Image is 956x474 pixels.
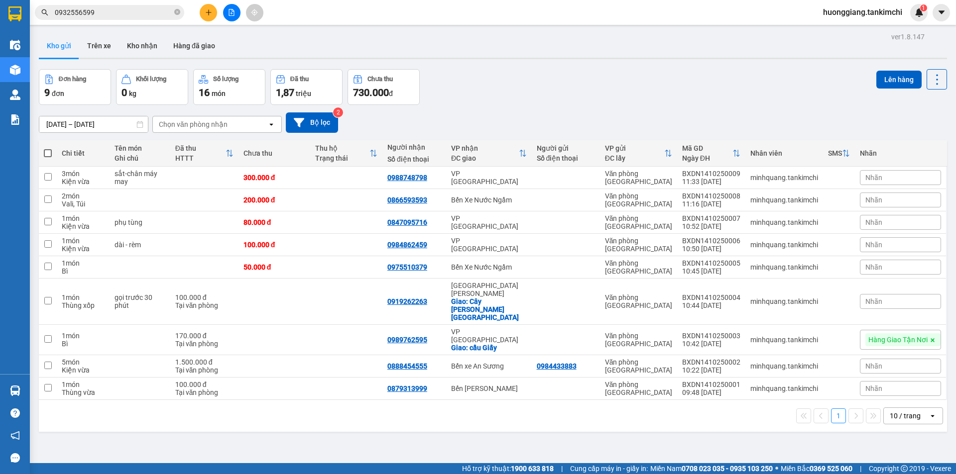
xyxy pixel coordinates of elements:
[243,174,306,182] div: 300.000 đ
[39,116,148,132] input: Select a date range.
[605,214,672,230] div: Văn phòng [GEOGRAPHIC_DATA]
[387,263,427,271] div: 0975510379
[750,174,818,182] div: minhquang.tankimchi
[246,4,263,21] button: aim
[174,8,180,17] span: close-circle
[605,293,672,309] div: Văn phòng [GEOGRAPHIC_DATA]
[462,463,554,474] span: Hỗ trợ kỹ thuật:
[387,297,427,305] div: 0919262263
[175,358,234,366] div: 1.500.000 đ
[860,149,941,157] div: Nhãn
[750,241,818,249] div: minhquang.tankimchi
[451,297,527,321] div: Giao: Cây xăng Ninh sơn
[228,9,235,16] span: file-add
[10,453,20,463] span: message
[605,154,664,162] div: ĐC lấy
[62,214,104,222] div: 1 món
[682,222,740,230] div: 10:52 [DATE]
[865,263,882,271] span: Nhãn
[511,465,554,473] strong: 1900 633 818
[868,335,928,344] span: Hàng Giao Tận Nơi
[115,293,165,309] div: gọi trước 30 phút
[41,9,48,16] span: search
[682,259,740,267] div: BXDN1410250005
[451,344,527,352] div: Giao: cầu Giấy
[200,4,217,21] button: plus
[865,362,882,370] span: Nhãn
[62,293,104,301] div: 1 món
[451,282,527,297] div: [GEOGRAPHIC_DATA][PERSON_NAME]
[810,465,852,473] strong: 0369 525 060
[159,119,228,129] div: Chọn văn phòng nhận
[52,90,64,97] span: đơn
[682,245,740,253] div: 10:50 [DATE]
[267,120,275,128] svg: open
[682,144,732,152] div: Mã GD
[605,332,672,348] div: Văn phòng [GEOGRAPHIC_DATA]
[750,297,818,305] div: minhquang.tankimchi
[243,149,306,157] div: Chưa thu
[59,76,86,83] div: Đơn hàng
[451,154,519,162] div: ĐC giao
[781,463,852,474] span: Miền Bắc
[62,245,104,253] div: Kiện vừa
[276,87,294,98] span: 1,87
[387,336,427,344] div: 0989762595
[570,463,648,474] span: Cung cấp máy in - giấy in:
[175,154,226,162] div: HTTT
[62,340,104,348] div: Bì
[62,192,104,200] div: 2 món
[175,332,234,340] div: 170.000 đ
[296,90,311,97] span: triệu
[367,76,393,83] div: Chưa thu
[682,178,740,186] div: 11:33 [DATE]
[62,237,104,245] div: 1 món
[44,87,50,98] span: 9
[387,196,427,204] div: 0866593593
[915,8,924,17] img: icon-new-feature
[682,237,740,245] div: BXDN1410250006
[348,69,420,105] button: Chưa thu730.000đ
[251,9,258,16] span: aim
[387,384,427,392] div: 0879313999
[605,144,664,152] div: VP gửi
[175,340,234,348] div: Tại văn phòng
[682,465,773,473] strong: 0708 023 035 - 0935 103 250
[62,366,104,374] div: Kiện vừa
[682,154,732,162] div: Ngày ĐH
[605,259,672,275] div: Văn phòng [GEOGRAPHIC_DATA]
[561,463,563,474] span: |
[136,76,166,83] div: Khối lượng
[650,463,773,474] span: Miền Nam
[243,218,306,226] div: 80.000 đ
[387,362,427,370] div: 0888454555
[682,388,740,396] div: 09:48 [DATE]
[315,144,369,152] div: Thu hộ
[10,90,20,100] img: warehouse-icon
[451,214,527,230] div: VP [GEOGRAPHIC_DATA]
[175,366,234,374] div: Tại văn phòng
[605,192,672,208] div: Văn phòng [GEOGRAPHIC_DATA]
[929,412,937,420] svg: open
[62,222,104,230] div: Kiện vừa
[62,259,104,267] div: 1 món
[682,380,740,388] div: BXDN1410250001
[682,340,740,348] div: 10:42 [DATE]
[823,140,855,167] th: Toggle SortBy
[605,170,672,186] div: Văn phòng [GEOGRAPHIC_DATA]
[750,384,818,392] div: minhquang.tankimchi
[605,237,672,253] div: Văn phòng [GEOGRAPHIC_DATA]
[865,297,882,305] span: Nhãn
[389,90,393,97] span: đ
[682,293,740,301] div: BXDN1410250004
[828,149,842,157] div: SMS
[62,332,104,340] div: 1 món
[451,263,527,271] div: Bến Xe Nước Ngầm
[815,6,910,18] span: huonggiang.tankimchi
[682,358,740,366] div: BXDN1410250002
[682,214,740,222] div: BXDN1410250007
[682,200,740,208] div: 11:16 [DATE]
[8,6,21,21] img: logo-vxr
[750,196,818,204] div: minhquang.tankimchi
[451,384,527,392] div: Bến [PERSON_NAME]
